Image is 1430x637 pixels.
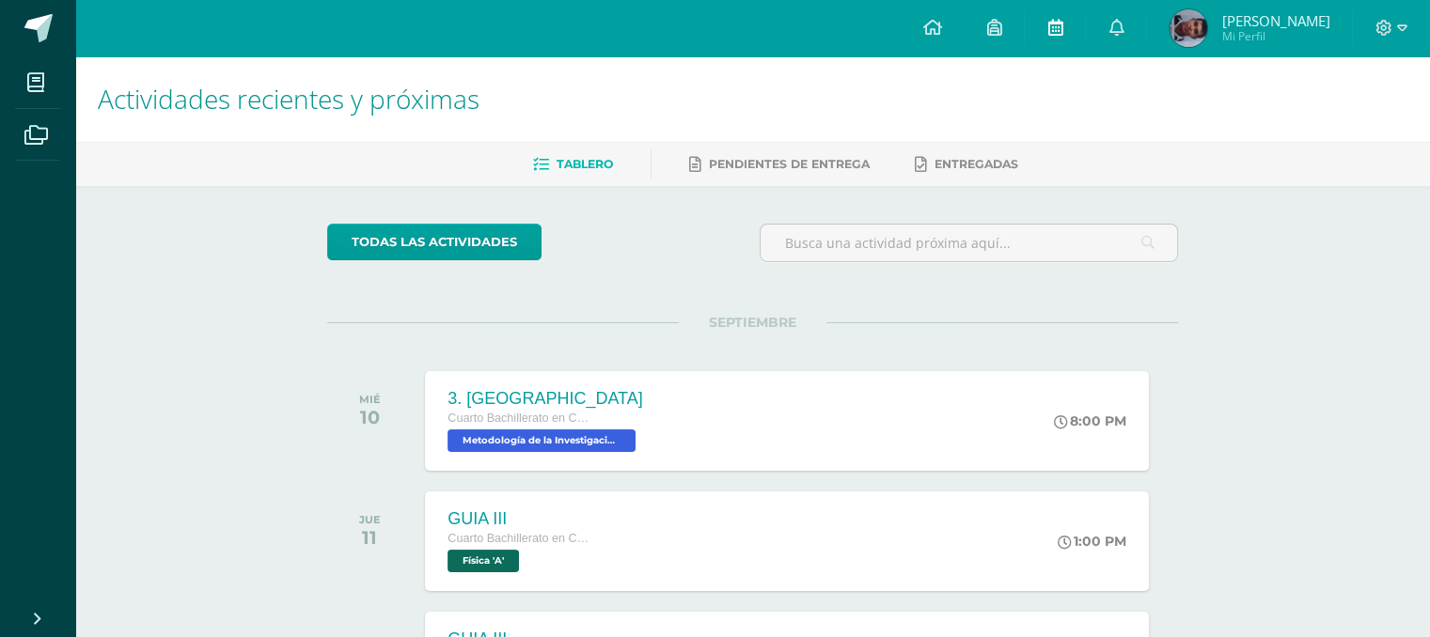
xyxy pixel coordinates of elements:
div: 3. [GEOGRAPHIC_DATA] [448,389,642,409]
a: Entregadas [915,149,1018,179]
span: Cuarto Bachillerato en Ciencias Biológicas [PERSON_NAME]. CCLL en Ciencias Biológicas [448,412,589,425]
div: 11 [359,526,381,549]
img: 91627a726e5daafc79a5340cdf0f4749.png [1170,9,1207,47]
span: Metodología de la Investigación 'A' [448,429,636,452]
span: Cuarto Bachillerato en Ciencias Biológicas [PERSON_NAME]. CCLL en Ciencias Biológicas [448,532,589,545]
div: JUE [359,513,381,526]
input: Busca una actividad próxima aquí... [761,225,1177,261]
div: 8:00 PM [1054,412,1126,429]
div: GUIA III [448,509,589,529]
a: Pendientes de entrega [689,149,870,179]
span: Tablero [557,157,613,171]
span: Actividades recientes y próximas [98,81,479,117]
span: Mi Perfil [1221,28,1329,44]
span: SEPTIEMBRE [679,314,826,331]
span: [PERSON_NAME] [1221,11,1329,30]
span: Entregadas [935,157,1018,171]
a: todas las Actividades [327,224,542,260]
div: 1:00 PM [1058,533,1126,550]
a: Tablero [533,149,613,179]
span: Pendientes de entrega [709,157,870,171]
div: MIÉ [359,393,381,406]
span: Física 'A' [448,550,519,572]
div: 10 [359,406,381,428]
